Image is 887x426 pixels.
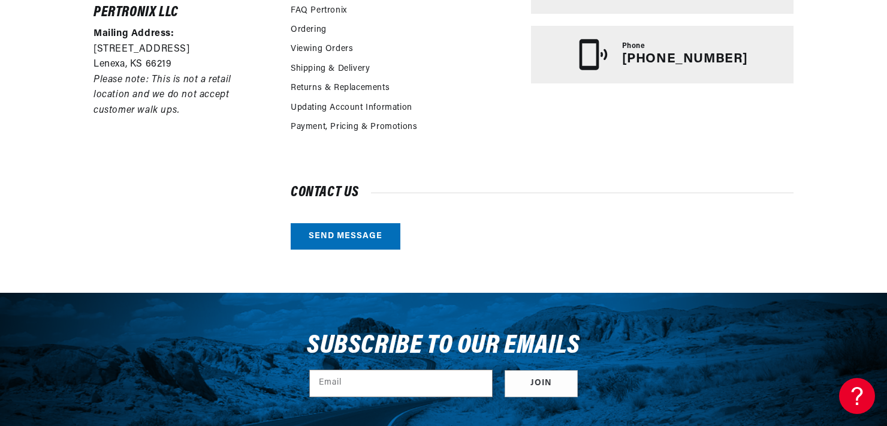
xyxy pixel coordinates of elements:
[622,41,645,52] span: Phone
[307,335,580,358] h3: Subscribe to our emails
[622,52,748,67] p: [PHONE_NUMBER]
[310,370,492,397] input: Email
[291,82,390,95] a: Returns & Replacements
[93,75,231,115] em: Please note: This is not a retail location and we do not accept customer walk ups.
[93,29,174,38] strong: Mailing Address:
[291,187,794,199] h2: Contact us
[93,57,268,73] p: Lenexa, KS 66219
[93,42,268,58] p: [STREET_ADDRESS]
[291,43,353,56] a: Viewing Orders
[291,101,412,115] a: Updating Account Information
[291,121,417,134] a: Payment, Pricing & Promotions
[505,370,578,397] button: Subscribe
[93,7,268,19] h6: Pertronix LLC
[531,26,794,83] a: Phone [PHONE_NUMBER]
[291,23,327,37] a: Ordering
[291,223,400,250] a: Send message
[291,62,370,76] a: Shipping & Delivery
[291,4,347,17] a: FAQ Pertronix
